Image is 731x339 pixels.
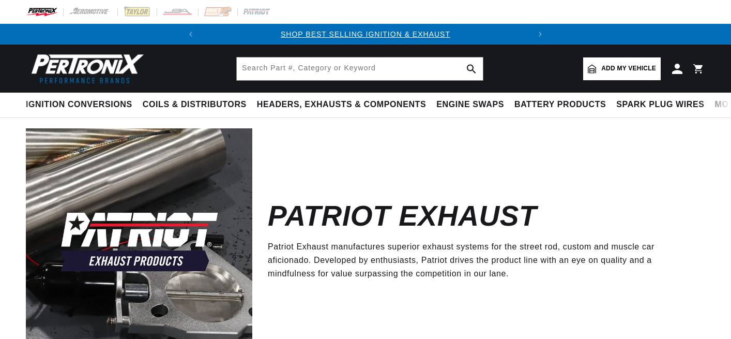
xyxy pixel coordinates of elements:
span: Headers, Exhausts & Components [257,99,426,110]
summary: Coils & Distributors [138,93,252,117]
span: Battery Products [514,99,606,110]
span: Spark Plug Wires [616,99,704,110]
p: Patriot Exhaust manufactures superior exhaust systems for the street rod, custom and muscle car a... [268,240,690,280]
summary: Battery Products [509,93,611,117]
summary: Headers, Exhausts & Components [252,93,431,117]
img: Pertronix [26,51,145,86]
input: Search Part #, Category or Keyword [237,57,483,80]
span: Add my vehicle [601,64,656,73]
summary: Engine Swaps [431,93,509,117]
div: Announcement [201,28,530,40]
h2: Patriot Exhaust [268,204,537,228]
button: Translation missing: en.sections.announcements.previous_announcement [180,24,201,45]
span: Ignition Conversions [26,99,132,110]
a: Add my vehicle [583,57,661,80]
span: Coils & Distributors [143,99,247,110]
button: search button [460,57,483,80]
div: 1 of 2 [201,28,530,40]
summary: Spark Plug Wires [611,93,709,117]
span: Engine Swaps [436,99,504,110]
a: SHOP BEST SELLING IGNITION & EXHAUST [281,30,450,38]
button: Translation missing: en.sections.announcements.next_announcement [530,24,551,45]
summary: Ignition Conversions [26,93,138,117]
